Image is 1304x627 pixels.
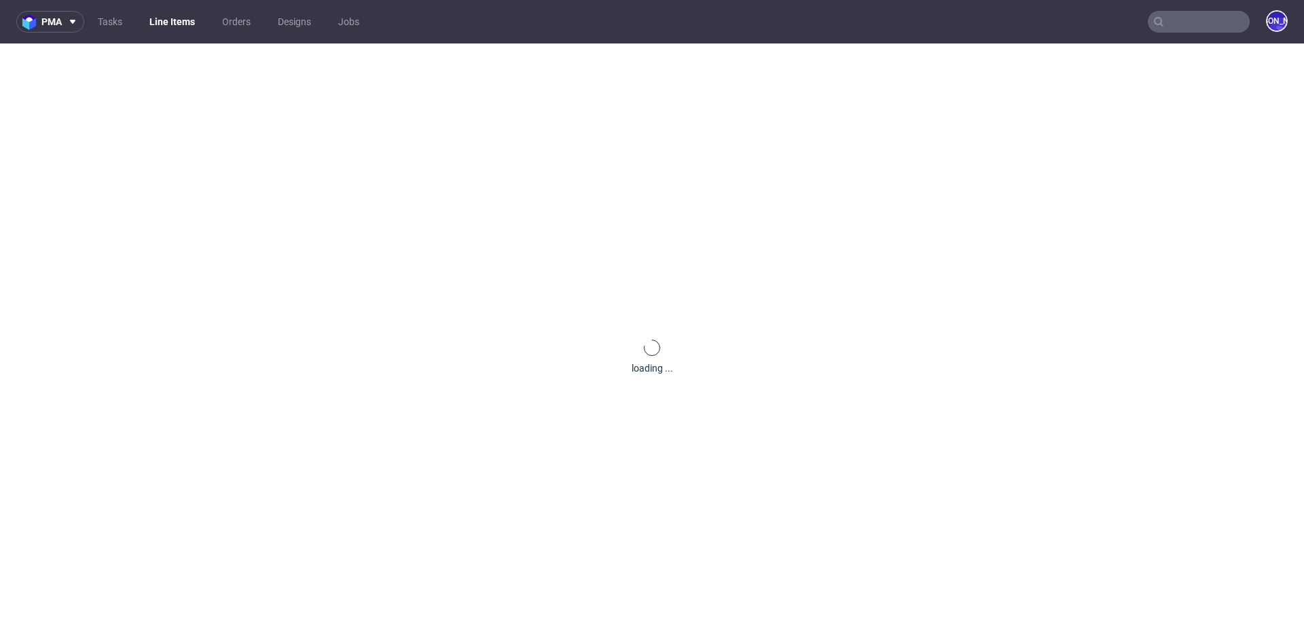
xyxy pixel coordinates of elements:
a: Designs [270,11,319,33]
span: pma [41,17,62,26]
img: logo [22,14,41,30]
button: pma [16,11,84,33]
div: loading ... [632,361,673,375]
a: Orders [214,11,259,33]
a: Tasks [90,11,130,33]
a: Jobs [330,11,367,33]
figcaption: [PERSON_NAME] [1267,12,1286,31]
a: Line Items [141,11,203,33]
